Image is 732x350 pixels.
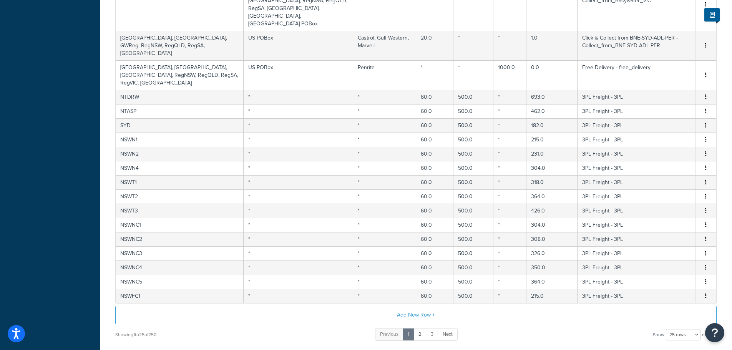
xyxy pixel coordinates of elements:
td: [GEOGRAPHIC_DATA], [GEOGRAPHIC_DATA], GWReg, RegNSW, RegQLD, RegSA, [GEOGRAPHIC_DATA] [116,31,244,60]
td: 326.0 [526,246,578,260]
td: 3PL Freight - 3PL [578,189,695,204]
button: Show Help Docs [704,8,720,22]
td: NSWT1 [116,175,244,189]
td: 60.0 [416,246,453,260]
td: 3PL Freight - 3PL [578,218,695,232]
td: 60.0 [416,289,453,303]
td: US POBox [244,60,353,90]
td: Castrol, Gulf Western, Marvell [353,31,416,60]
td: NSWNC3 [116,246,244,260]
td: US POBox [244,31,353,60]
td: 500.0 [453,260,493,275]
td: 1000.0 [493,60,526,90]
td: 60.0 [416,232,453,246]
td: 308.0 [526,232,578,246]
td: 215.0 [526,133,578,147]
td: 60.0 [416,118,453,133]
span: Previous [380,330,398,338]
a: 1 [403,328,414,341]
td: 3PL Freight - 3PL [578,289,695,303]
td: 3PL Freight - 3PL [578,275,695,289]
td: 60.0 [416,218,453,232]
td: 462.0 [526,104,578,118]
td: 500.0 [453,133,493,147]
td: 500.0 [453,289,493,303]
td: 304.0 [526,218,578,232]
td: 215.0 [526,289,578,303]
td: 500.0 [453,218,493,232]
td: 500.0 [453,175,493,189]
td: 3PL Freight - 3PL [578,260,695,275]
td: 1.0 [526,31,578,60]
td: NSWN1 [116,133,244,147]
button: Open Resource Center [705,323,724,342]
td: 364.0 [526,189,578,204]
td: 60.0 [416,104,453,118]
td: 3PL Freight - 3PL [578,118,695,133]
a: Previous [375,328,403,341]
td: 500.0 [453,147,493,161]
td: 182.0 [526,118,578,133]
td: 60.0 [416,204,453,218]
td: 500.0 [453,232,493,246]
td: 60.0 [416,260,453,275]
td: 426.0 [526,204,578,218]
td: NSWT3 [116,204,244,218]
td: NSWNC4 [116,260,244,275]
td: 500.0 [453,90,493,104]
td: 0.0 [526,60,578,90]
td: NSWNC1 [116,218,244,232]
td: [GEOGRAPHIC_DATA], [GEOGRAPHIC_DATA], [GEOGRAPHIC_DATA], RegNSW, RegQLD, RegSA, RegVIC, [GEOGRAPH... [116,60,244,90]
td: 60.0 [416,133,453,147]
span: entries [702,329,717,340]
td: 60.0 [416,147,453,161]
td: 3PL Freight - 3PL [578,232,695,246]
td: NTASP [116,104,244,118]
td: 3PL Freight - 3PL [578,133,695,147]
span: Next [443,330,453,338]
td: 3PL Freight - 3PL [578,161,695,175]
td: 500.0 [453,189,493,204]
a: 2 [413,328,427,341]
button: Add New Row + [115,306,717,324]
td: 500.0 [453,204,493,218]
td: 231.0 [526,147,578,161]
td: Free Delivery - free_delivery [578,60,695,90]
td: 3PL Freight - 3PL [578,204,695,218]
td: 500.0 [453,246,493,260]
td: 318.0 [526,175,578,189]
td: 693.0 [526,90,578,104]
td: 60.0 [416,161,453,175]
td: 60.0 [416,175,453,189]
td: 20.0 [416,31,453,60]
td: NSWT2 [116,189,244,204]
td: NSWN2 [116,147,244,161]
td: 350.0 [526,260,578,275]
td: 500.0 [453,161,493,175]
span: Show [653,329,664,340]
td: NSWNC2 [116,232,244,246]
td: NTDRW [116,90,244,104]
td: 3PL Freight - 3PL [578,147,695,161]
a: Next [438,328,458,341]
div: Showing 1 to 25 of 250 [115,329,156,340]
td: 500.0 [453,275,493,289]
td: 60.0 [416,189,453,204]
td: 500.0 [453,104,493,118]
td: 60.0 [416,90,453,104]
td: 364.0 [526,275,578,289]
td: NSWN4 [116,161,244,175]
td: 3PL Freight - 3PL [578,246,695,260]
td: SYD [116,118,244,133]
td: Penrite [353,60,416,90]
a: 3 [426,328,438,341]
td: 3PL Freight - 3PL [578,104,695,118]
td: 60.0 [416,275,453,289]
td: 304.0 [526,161,578,175]
td: NSWNC5 [116,275,244,289]
td: 3PL Freight - 3PL [578,175,695,189]
td: NSWFC1 [116,289,244,303]
td: Click & Collect from BNE-SYD-ADL-PER - Collect_from_BNE-SYD-ADL-PER [578,31,695,60]
td: 3PL Freight - 3PL [578,90,695,104]
td: 500.0 [453,118,493,133]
